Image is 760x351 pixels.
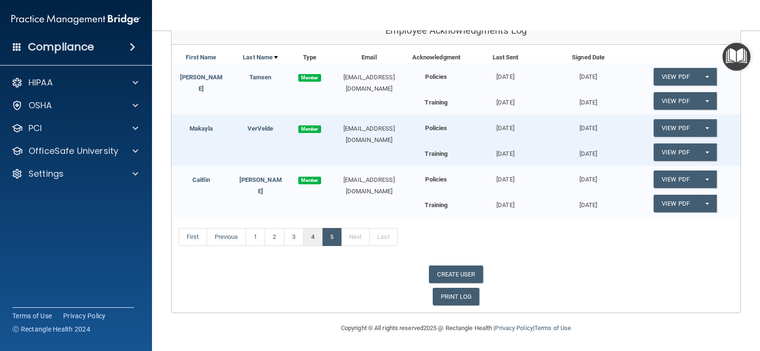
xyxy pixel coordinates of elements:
[464,52,547,63] div: Last Sent
[11,123,138,134] a: PCI
[464,92,547,108] div: [DATE]
[265,228,284,246] a: 2
[654,195,697,212] a: View PDF
[547,63,630,83] div: [DATE]
[322,228,342,246] a: 5
[290,52,330,63] div: Type
[464,63,547,83] div: [DATE]
[534,324,571,332] a: Terms of Use
[298,125,321,133] span: Member
[425,73,447,80] b: Policies
[28,168,64,180] p: Settings
[28,40,94,54] h4: Compliance
[192,176,210,183] a: Caitlin
[171,17,741,45] div: Employee Acknowledgments Log
[464,195,547,211] div: [DATE]
[654,92,697,110] a: View PDF
[429,266,483,283] a: CREATE USER
[547,52,630,63] div: Signed Date
[239,176,282,195] a: [PERSON_NAME]
[464,143,547,160] div: [DATE]
[298,177,321,184] span: Member
[464,166,547,185] div: [DATE]
[11,168,138,180] a: Settings
[369,228,397,246] a: Last
[243,52,278,63] a: Last Name
[298,74,321,82] span: Member
[722,43,750,71] button: Open Resource Center
[425,176,447,183] b: Policies
[247,125,274,132] a: VerVelde
[433,288,480,305] a: PRINT LOG
[408,52,464,63] div: Acknowledgment
[654,143,697,161] a: View PDF
[179,228,207,246] a: First
[330,72,408,95] div: [EMAIL_ADDRESS][DOMAIN_NAME]
[11,77,138,88] a: HIPAA
[330,123,408,146] div: [EMAIL_ADDRESS][DOMAIN_NAME]
[284,228,304,246] a: 3
[425,201,447,209] b: Training
[12,324,90,334] span: Ⓒ Rectangle Health 2024
[330,52,408,63] div: Email
[28,145,118,157] p: OfficeSafe University
[425,124,447,132] b: Policies
[186,52,216,63] a: First Name
[547,114,630,134] div: [DATE]
[495,324,532,332] a: Privacy Policy
[330,174,408,197] div: [EMAIL_ADDRESS][DOMAIN_NAME]
[596,284,749,322] iframe: Drift Widget Chat Controller
[425,150,447,157] b: Training
[207,228,247,246] a: Previous
[341,228,370,246] a: Next
[425,99,447,106] b: Training
[11,10,141,29] img: PMB logo
[28,77,53,88] p: HIPAA
[11,100,138,111] a: OSHA
[11,145,138,157] a: OfficeSafe University
[547,143,630,160] div: [DATE]
[283,313,629,343] div: Copyright © All rights reserved 2025 @ Rectangle Health | |
[654,171,697,188] a: View PDF
[249,74,272,81] a: Tamsen
[303,228,323,246] a: 4
[654,68,697,85] a: View PDF
[547,166,630,185] div: [DATE]
[190,125,213,132] a: Makayla
[464,114,547,134] div: [DATE]
[63,311,106,321] a: Privacy Policy
[547,195,630,211] div: [DATE]
[28,100,52,111] p: OSHA
[180,74,222,92] a: [PERSON_NAME]
[28,123,42,134] p: PCI
[12,311,52,321] a: Terms of Use
[246,228,265,246] a: 1
[547,92,630,108] div: [DATE]
[654,119,697,137] a: View PDF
